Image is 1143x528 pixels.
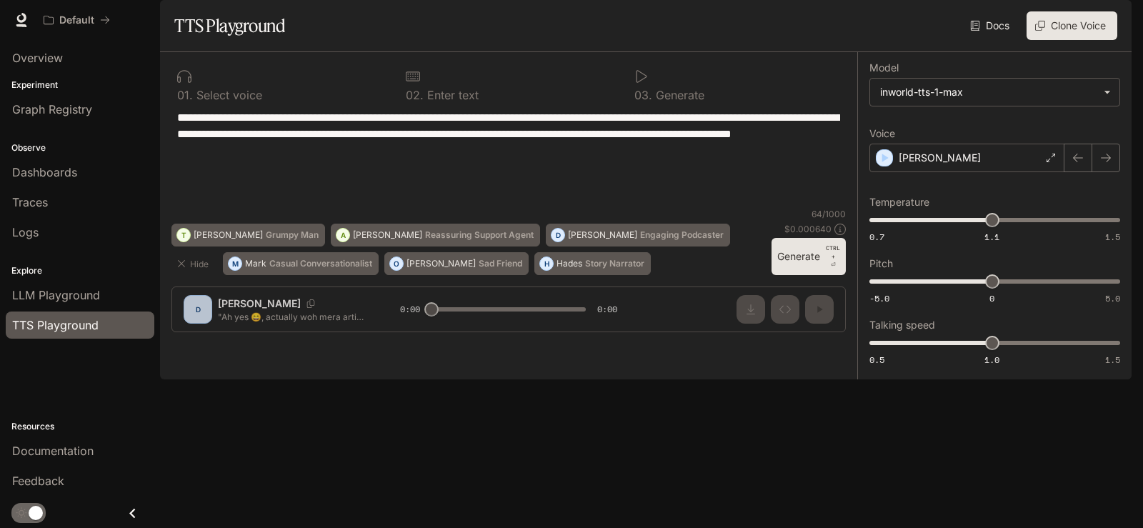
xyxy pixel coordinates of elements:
[826,244,840,269] p: ⏎
[193,89,262,101] p: Select voice
[1027,11,1117,40] button: Clone Voice
[336,224,349,246] div: A
[870,79,1119,106] div: inworld-tts-1-max
[967,11,1015,40] a: Docs
[1105,354,1120,366] span: 1.5
[266,231,319,239] p: Grumpy Man
[652,89,704,101] p: Generate
[869,354,884,366] span: 0.5
[194,231,263,239] p: [PERSON_NAME]
[229,252,241,275] div: M
[869,197,929,207] p: Temperature
[353,231,422,239] p: [PERSON_NAME]
[551,224,564,246] div: D
[869,292,889,304] span: -5.0
[171,224,325,246] button: T[PERSON_NAME]Grumpy Man
[406,259,476,268] p: [PERSON_NAME]
[989,292,994,304] span: 0
[568,231,637,239] p: [PERSON_NAME]
[177,224,190,246] div: T
[984,354,999,366] span: 1.0
[390,252,403,275] div: O
[585,259,644,268] p: Story Narrator
[540,252,553,275] div: H
[640,231,724,239] p: Engaging Podcaster
[177,89,193,101] p: 0 1 .
[245,259,266,268] p: Mark
[479,259,522,268] p: Sad Friend
[826,244,840,261] p: CTRL +
[1105,292,1120,304] span: 5.0
[899,151,981,165] p: [PERSON_NAME]
[556,259,582,268] p: Hades
[869,231,884,243] span: 0.7
[546,224,730,246] button: D[PERSON_NAME]Engaging Podcaster
[424,89,479,101] p: Enter text
[171,252,217,275] button: Hide
[174,11,285,40] h1: TTS Playground
[1105,231,1120,243] span: 1.5
[59,14,94,26] p: Default
[384,252,529,275] button: O[PERSON_NAME]Sad Friend
[869,320,935,330] p: Talking speed
[534,252,651,275] button: HHadesStory Narrator
[331,224,540,246] button: A[PERSON_NAME]Reassuring Support Agent
[984,231,999,243] span: 1.1
[772,238,846,275] button: GenerateCTRL +⏎
[37,6,116,34] button: All workspaces
[869,129,895,139] p: Voice
[223,252,379,275] button: MMarkCasual Conversationalist
[869,259,893,269] p: Pitch
[269,259,372,268] p: Casual Conversationalist
[406,89,424,101] p: 0 2 .
[425,231,534,239] p: Reassuring Support Agent
[634,89,652,101] p: 0 3 .
[880,85,1097,99] div: inworld-tts-1-max
[869,63,899,73] p: Model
